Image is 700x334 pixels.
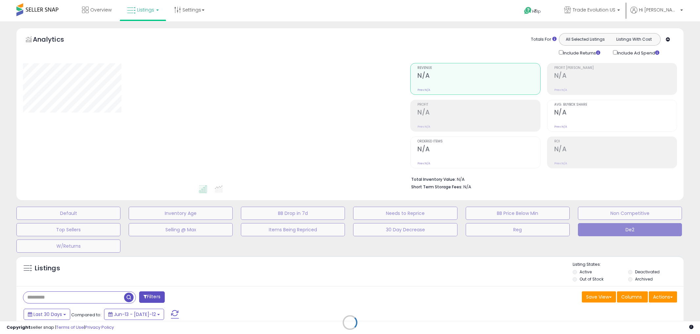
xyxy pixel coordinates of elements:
[519,2,554,21] a: Help
[573,7,615,13] span: Trade Evolution US
[609,35,658,44] button: Listings With Cost
[411,175,672,183] li: N/A
[463,184,471,190] span: N/A
[241,223,345,236] button: Items Being Repriced
[7,324,31,330] strong: Copyright
[7,324,114,331] div: seller snap | |
[639,7,678,13] span: Hi [PERSON_NAME]
[411,184,462,190] b: Short Term Storage Fees:
[417,140,540,143] span: Ordered Items
[578,223,682,236] button: De2
[411,177,456,182] b: Total Inventory Value:
[554,109,677,117] h2: N/A
[417,145,540,154] h2: N/A
[554,140,677,143] span: ROI
[630,7,683,21] a: Hi [PERSON_NAME]
[554,145,677,154] h2: N/A
[554,161,567,165] small: Prev: N/A
[608,49,670,56] div: Include Ad Spend
[417,103,540,107] span: Profit
[554,66,677,70] span: Profit [PERSON_NAME]
[137,7,154,13] span: Listings
[417,125,430,129] small: Prev: N/A
[353,207,457,220] button: Needs to Reprice
[554,72,677,81] h2: N/A
[531,36,557,43] div: Totals For
[90,7,112,13] span: Overview
[129,223,233,236] button: Selling @ Max
[33,35,77,46] h5: Analytics
[16,223,120,236] button: Top Sellers
[554,49,608,56] div: Include Returns
[554,103,677,107] span: Avg. Buybox Share
[417,161,430,165] small: Prev: N/A
[466,223,570,236] button: Reg
[417,66,540,70] span: Revenue
[524,7,532,15] i: Get Help
[241,207,345,220] button: BB Drop in 7d
[417,109,540,117] h2: N/A
[466,207,570,220] button: BB Price Below Min
[417,72,540,81] h2: N/A
[16,240,120,253] button: W/Returns
[353,223,457,236] button: 30 Day Decrease
[16,207,120,220] button: Default
[417,88,430,92] small: Prev: N/A
[561,35,610,44] button: All Selected Listings
[554,125,567,129] small: Prev: N/A
[554,88,567,92] small: Prev: N/A
[129,207,233,220] button: Inventory Age
[532,9,541,14] span: Help
[578,207,682,220] button: Non Competitive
